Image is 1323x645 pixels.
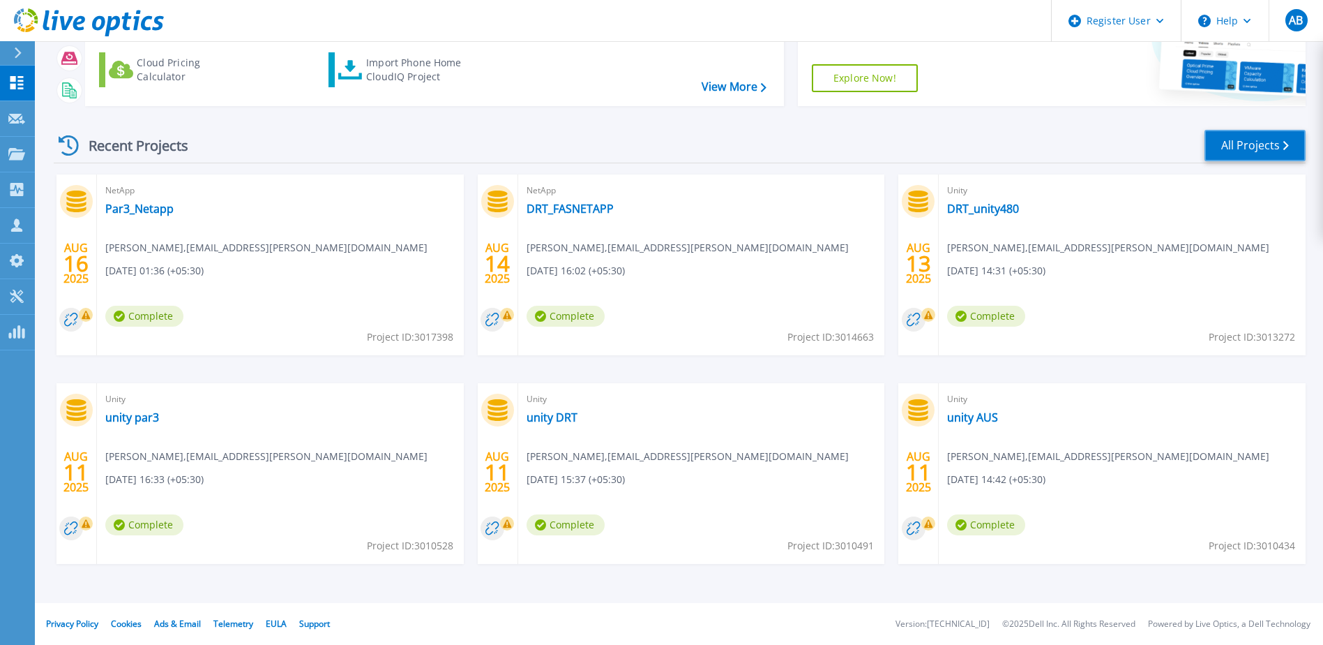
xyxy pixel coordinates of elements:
[947,263,1045,279] span: [DATE] 14:31 (+05:30)
[947,472,1045,487] span: [DATE] 14:42 (+05:30)
[947,392,1297,407] span: Unity
[1204,130,1306,161] a: All Projects
[105,263,204,279] span: [DATE] 01:36 (+05:30)
[105,449,428,464] span: [PERSON_NAME] , [EMAIL_ADDRESS][PERSON_NAME][DOMAIN_NAME]
[895,620,990,629] li: Version: [TECHNICAL_ID]
[1209,538,1295,554] span: Project ID: 3010434
[63,238,89,289] div: AUG 2025
[905,238,932,289] div: AUG 2025
[485,466,510,478] span: 11
[367,329,453,345] span: Project ID: 3017398
[787,538,874,554] span: Project ID: 3010491
[906,258,931,269] span: 13
[366,56,475,84] div: Import Phone Home CloudIQ Project
[105,514,183,535] span: Complete
[105,183,455,198] span: NetApp
[527,183,877,198] span: NetApp
[63,447,89,498] div: AUG 2025
[63,258,89,269] span: 16
[105,472,204,487] span: [DATE] 16:33 (+05:30)
[137,56,248,84] div: Cloud Pricing Calculator
[1002,620,1135,629] li: © 2025 Dell Inc. All Rights Reserved
[111,618,142,630] a: Cookies
[905,447,932,498] div: AUG 2025
[527,449,849,464] span: [PERSON_NAME] , [EMAIL_ADDRESS][PERSON_NAME][DOMAIN_NAME]
[484,238,511,289] div: AUG 2025
[527,392,877,407] span: Unity
[947,514,1025,535] span: Complete
[105,240,428,255] span: [PERSON_NAME] , [EMAIL_ADDRESS][PERSON_NAME][DOMAIN_NAME]
[485,258,510,269] span: 14
[367,538,453,554] span: Project ID: 3010528
[154,618,201,630] a: Ads & Email
[947,202,1019,216] a: DRT_unity480
[527,263,625,279] span: [DATE] 16:02 (+05:30)
[527,514,605,535] span: Complete
[105,202,174,216] a: Par3_Netapp
[527,472,625,487] span: [DATE] 15:37 (+05:30)
[105,306,183,327] span: Complete
[787,329,874,345] span: Project ID: 3014663
[812,64,918,92] a: Explore Now!
[906,466,931,478] span: 11
[266,618,287,630] a: EULA
[527,410,577,424] a: unity DRT
[527,306,605,327] span: Complete
[299,618,330,630] a: Support
[947,240,1269,255] span: [PERSON_NAME] , [EMAIL_ADDRESS][PERSON_NAME][DOMAIN_NAME]
[99,52,255,87] a: Cloud Pricing Calculator
[702,80,766,94] a: View More
[63,466,89,478] span: 11
[1209,329,1295,345] span: Project ID: 3013272
[1148,620,1310,629] li: Powered by Live Optics, a Dell Technology
[947,449,1269,464] span: [PERSON_NAME] , [EMAIL_ADDRESS][PERSON_NAME][DOMAIN_NAME]
[54,128,207,163] div: Recent Projects
[527,202,614,216] a: DRT_FASNETAPP
[213,618,253,630] a: Telemetry
[105,410,159,424] a: unity par3
[947,183,1297,198] span: Unity
[105,392,455,407] span: Unity
[1289,15,1303,26] span: AB
[46,618,98,630] a: Privacy Policy
[484,447,511,498] div: AUG 2025
[947,410,998,424] a: unity AUS
[527,240,849,255] span: [PERSON_NAME] , [EMAIL_ADDRESS][PERSON_NAME][DOMAIN_NAME]
[947,306,1025,327] span: Complete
